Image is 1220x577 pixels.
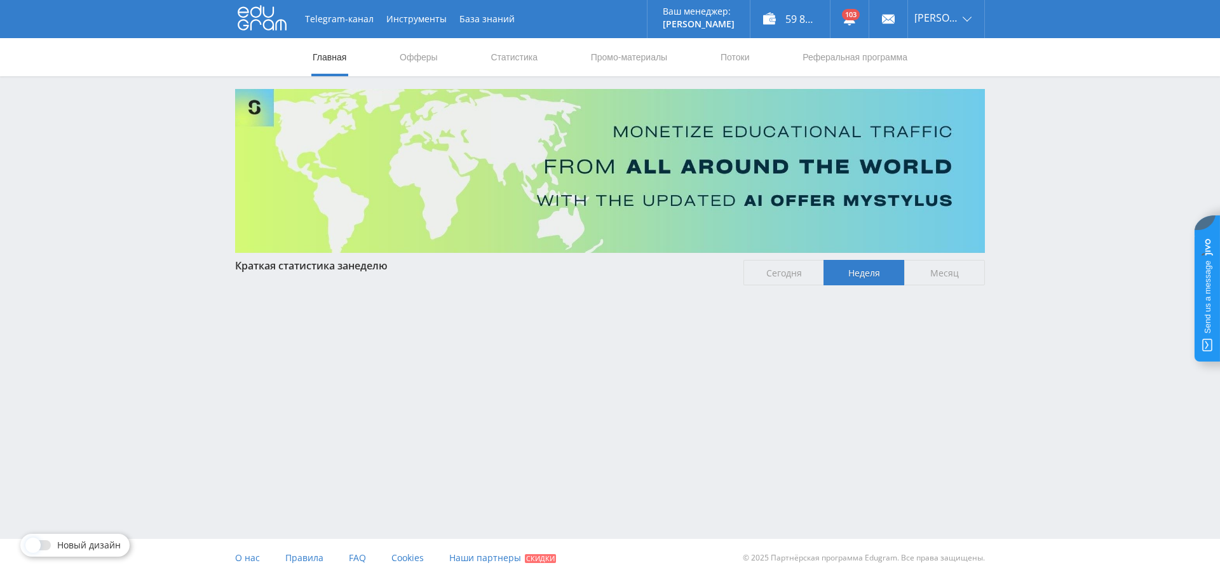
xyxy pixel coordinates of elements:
[57,540,121,550] span: Новый дизайн
[823,260,904,285] span: Неделя
[663,19,735,29] p: [PERSON_NAME]
[285,552,323,564] span: Правила
[449,552,521,564] span: Наши партнеры
[349,539,366,577] a: FAQ
[663,6,735,17] p: Ваш менеджер:
[489,38,539,76] a: Статистика
[235,539,260,577] a: О нас
[349,552,366,564] span: FAQ
[590,38,668,76] a: Промо-материалы
[391,539,424,577] a: Cookies
[398,38,439,76] a: Офферы
[311,38,348,76] a: Главная
[235,89,985,253] img: Banner
[449,539,556,577] a: Наши партнеры Скидки
[801,38,909,76] a: Реферальная программа
[904,260,985,285] span: Месяц
[391,552,424,564] span: Cookies
[235,260,731,271] div: Краткая статистика за
[743,260,824,285] span: Сегодня
[719,38,751,76] a: Потоки
[525,554,556,563] span: Скидки
[914,13,959,23] span: [PERSON_NAME]
[348,259,388,273] span: неделю
[285,539,323,577] a: Правила
[616,539,985,577] div: © 2025 Партнёрская программа Edugram. Все права защищены.
[235,552,260,564] span: О нас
